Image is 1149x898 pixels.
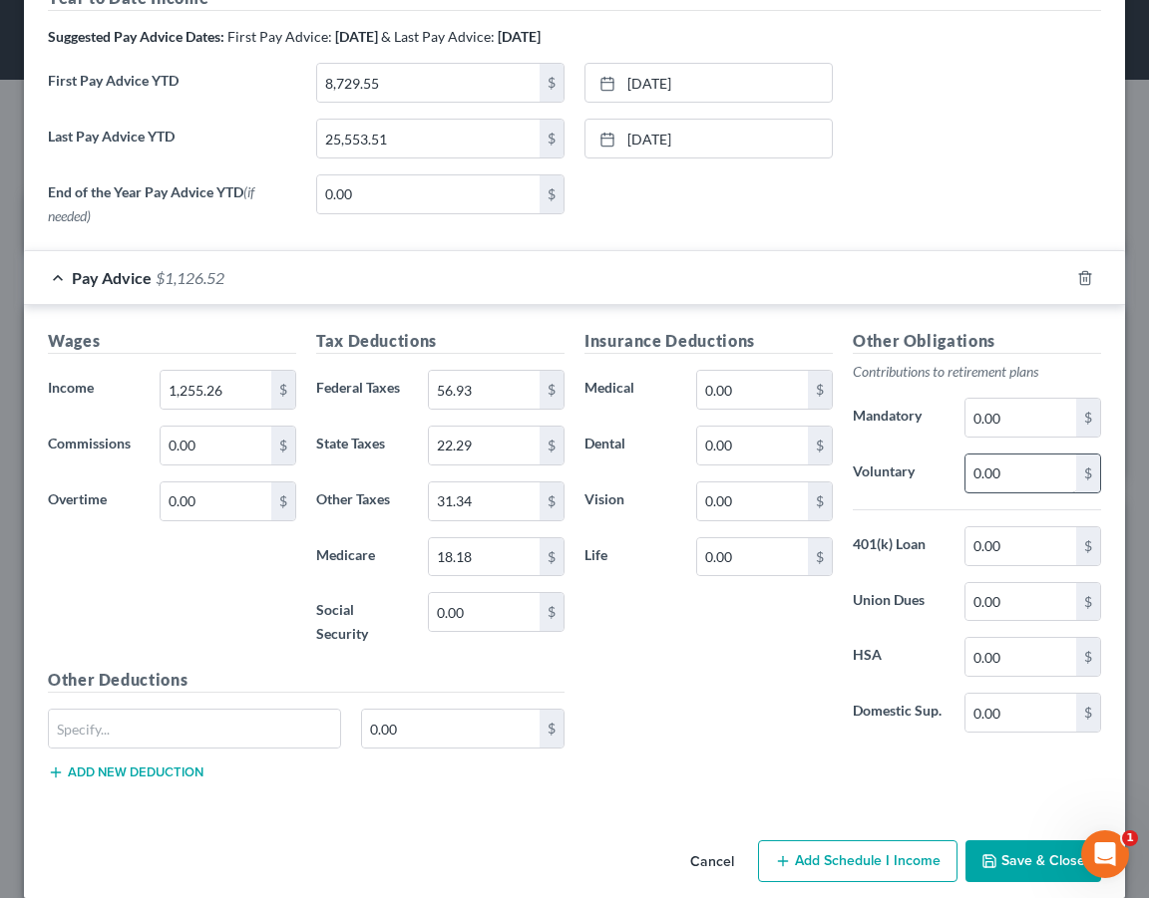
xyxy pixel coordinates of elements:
[161,427,271,464] input: 0.00
[429,482,540,520] input: 0.00
[1076,694,1100,732] div: $
[697,538,808,576] input: 0.00
[843,693,955,733] label: Domestic Sup.
[316,329,565,354] h5: Tax Deductions
[49,710,340,748] input: Specify...
[585,120,832,157] a: [DATE]
[48,28,224,45] strong: Suggested Pay Advice Dates:
[697,482,808,520] input: 0.00
[38,119,306,174] label: Last Pay Advice YTD
[161,371,271,409] input: 0.00
[808,482,832,520] div: $
[429,371,540,409] input: 0.00
[674,842,750,882] button: Cancel
[1081,830,1129,878] iframe: Intercom live chat
[540,427,564,464] div: $
[853,362,1101,382] p: Contributions to retirement plans
[697,427,808,464] input: 0.00
[38,174,306,234] label: End of the Year Pay Advice YTD
[574,481,686,521] label: Vision
[1076,454,1100,492] div: $
[697,371,808,409] input: 0.00
[965,840,1101,882] button: Save & Close
[843,582,955,622] label: Union Dues
[306,370,418,410] label: Federal Taxes
[498,28,541,45] strong: [DATE]
[381,28,495,45] span: & Last Pay Advice:
[540,175,564,213] div: $
[1122,830,1138,846] span: 1
[429,538,540,576] input: 0.00
[584,329,833,354] h5: Insurance Deductions
[48,183,254,224] span: (if needed)
[1076,583,1100,621] div: $
[306,426,418,465] label: State Taxes
[853,329,1101,354] h5: Other Obligations
[843,398,955,438] label: Mandatory
[843,637,955,677] label: HSA
[843,453,955,493] label: Voluntary
[965,527,1076,565] input: 0.00
[362,710,540,748] input: 0.00
[161,482,271,520] input: 0.00
[306,592,418,652] label: Social Security
[317,175,540,213] input: 0.00
[808,371,832,409] div: $
[540,120,564,157] div: $
[429,593,540,631] input: 0.00
[271,482,295,520] div: $
[72,268,152,287] span: Pay Advice
[271,371,295,409] div: $
[540,64,564,102] div: $
[38,63,306,119] label: First Pay Advice YTD
[758,840,957,882] button: Add Schedule I Income
[540,371,564,409] div: $
[540,593,564,631] div: $
[38,481,150,521] label: Overtime
[540,482,564,520] div: $
[1076,399,1100,437] div: $
[306,537,418,577] label: Medicare
[38,426,150,465] label: Commissions
[156,268,224,287] span: $1,126.52
[48,764,203,780] button: Add new deduction
[540,710,564,748] div: $
[585,64,832,102] a: [DATE]
[965,583,1076,621] input: 0.00
[965,454,1076,492] input: 0.00
[965,399,1076,437] input: 0.00
[306,481,418,521] label: Other Taxes
[1076,638,1100,676] div: $
[271,427,295,464] div: $
[317,120,540,157] input: 0.00
[540,538,564,576] div: $
[317,64,540,102] input: 0.00
[1076,527,1100,565] div: $
[574,370,686,410] label: Medical
[808,538,832,576] div: $
[574,426,686,465] label: Dental
[429,427,540,464] input: 0.00
[48,668,565,693] h5: Other Deductions
[335,28,378,45] strong: [DATE]
[574,537,686,577] label: Life
[48,379,94,396] span: Income
[843,526,955,566] label: 401(k) Loan
[808,427,832,464] div: $
[965,694,1076,732] input: 0.00
[965,638,1076,676] input: 0.00
[227,28,332,45] span: First Pay Advice:
[48,329,296,354] h5: Wages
